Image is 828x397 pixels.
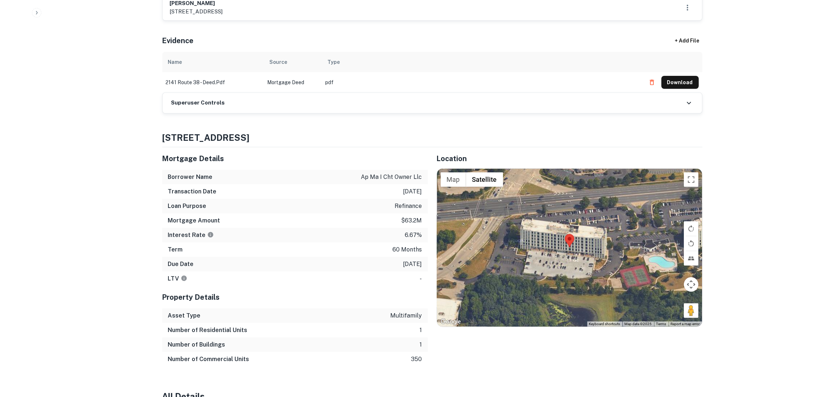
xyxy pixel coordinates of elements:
button: Toggle fullscreen view [684,172,698,187]
th: Source [264,52,322,72]
button: Rotate map counterclockwise [684,236,698,251]
p: 1 [420,326,422,335]
button: Download [661,76,699,89]
h6: Number of Commercial Units [168,355,249,364]
div: scrollable content [162,52,702,93]
h6: Borrower Name [168,173,213,181]
a: Report a map error [671,322,700,326]
h6: Term [168,245,183,254]
h5: Mortgage Details [162,153,428,164]
img: Google [439,317,463,327]
div: Source [270,58,287,66]
th: Type [322,52,642,72]
h6: Asset Type [168,311,201,320]
p: refinance [395,202,422,210]
th: Name [162,52,264,72]
p: 1 [420,340,422,349]
h6: Loan Purpose [168,202,207,210]
p: multifamily [391,311,422,320]
td: 2141 route 38 - deed.pdf [162,72,264,93]
div: Type [328,58,340,66]
p: ap ma i cht owner llc [361,173,422,181]
h5: Property Details [162,292,428,303]
svg: The interest rates displayed on the website are for informational purposes only and may be report... [207,232,214,238]
a: Terms (opens in new tab) [656,322,666,326]
button: Rotate map clockwise [684,221,698,236]
td: pdf [322,72,642,93]
p: 60 months [393,245,422,254]
button: Keyboard shortcuts [589,322,620,327]
button: Show satellite imagery [466,172,503,187]
svg: LTVs displayed on the website are for informational purposes only and may be reported incorrectly... [181,275,187,282]
h6: Number of Residential Units [168,326,248,335]
p: [DATE] [403,260,422,269]
h6: Interest Rate [168,231,214,240]
p: 350 [411,355,422,364]
td: Mortgage Deed [264,72,322,93]
h5: Evidence [162,35,194,46]
button: Tilt map [684,251,698,266]
p: 6.67% [405,231,422,240]
p: [STREET_ADDRESS] [170,7,223,16]
a: Open this area in Google Maps (opens a new window) [439,317,463,327]
button: Delete file [645,77,658,88]
h6: Due Date [168,260,194,269]
div: Name [168,58,182,66]
h5: Location [437,153,702,164]
p: - [420,274,422,283]
p: [DATE] [403,187,422,196]
iframe: Chat Widget [792,339,828,374]
h6: Superuser Controls [171,99,225,107]
button: Drag Pegman onto the map to open Street View [684,303,698,318]
span: Map data ©2025 [625,322,652,326]
p: $63.2m [401,216,422,225]
h6: Number of Buildings [168,340,225,349]
button: Show street map [441,172,466,187]
div: + Add File [662,34,713,48]
h4: [STREET_ADDRESS] [162,131,702,144]
h6: Transaction Date [168,187,217,196]
h6: Mortgage Amount [168,216,220,225]
h6: LTV [168,274,187,283]
button: Map camera controls [684,277,698,292]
